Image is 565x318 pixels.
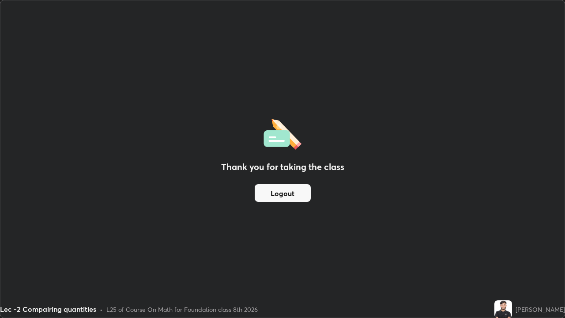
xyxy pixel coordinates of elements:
img: offlineFeedback.1438e8b3.svg [264,116,301,150]
div: • [100,305,103,314]
h2: Thank you for taking the class [221,160,344,174]
img: e9509afeb8d349309d785b2dea92ae11.jpg [494,300,512,318]
button: Logout [255,184,311,202]
div: L25 of Course On Math for Foundation class 8th 2026 [106,305,258,314]
div: [PERSON_NAME] [516,305,565,314]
